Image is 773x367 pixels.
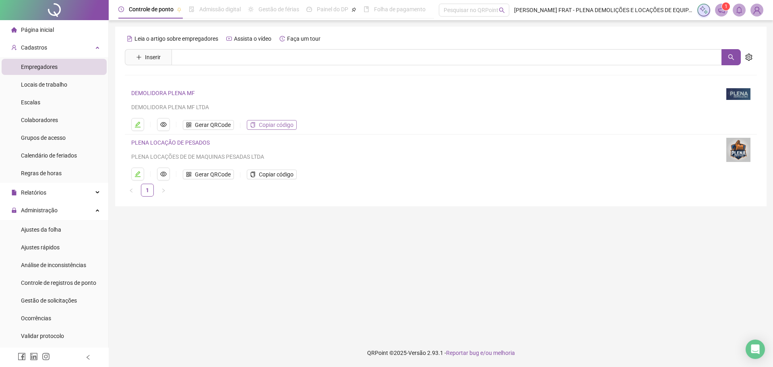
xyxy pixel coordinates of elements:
[129,188,134,193] span: left
[21,262,86,268] span: Análise de inconsistências
[317,6,348,12] span: Painel do DP
[21,81,67,88] span: Locais de trabalho
[499,7,505,13] span: search
[18,352,26,361] span: facebook
[125,184,138,197] li: Página anterior
[725,4,728,9] span: 1
[514,6,692,15] span: [PERSON_NAME] FRAT - PLENA DEMOLIÇÕES E LOCAÇÕES DE EQUIPAMEN
[131,103,717,112] div: DEMOLIDORA PLENA MF LTDA
[21,280,96,286] span: Controle de registros de ponto
[746,340,765,359] div: Open Intercom Messenger
[21,297,77,304] span: Gestão de solicitações
[11,45,17,50] span: user-add
[351,7,356,12] span: pushpin
[109,339,773,367] footer: QRPoint © 2025 - 2.93.1 -
[250,122,256,128] span: copy
[183,170,234,179] button: Gerar QRCode
[195,120,231,129] span: Gerar QRCode
[21,99,40,106] span: Escalas
[21,152,77,159] span: Calendário de feriados
[157,184,170,197] button: right
[131,139,210,146] a: PLENA LOCAÇÃO DE PESADOS
[21,189,46,196] span: Relatórios
[160,171,167,177] span: eye
[11,190,17,195] span: file
[11,207,17,213] span: lock
[118,6,124,12] span: clock-circle
[21,135,66,141] span: Grupos de acesso
[130,51,167,64] button: Inserir
[699,6,708,15] img: sparkle-icon.fc2bf0ac1784a2077858766a79e2daf3.svg
[234,35,271,42] span: Assista o vídeo
[446,350,515,356] span: Reportar bug e/ou melhoria
[195,170,231,179] span: Gerar QRCode
[279,36,285,41] span: history
[177,7,182,12] span: pushpin
[141,184,153,196] a: 1
[134,121,141,128] span: edit
[259,170,293,179] span: Copiar código
[134,35,218,42] span: Leia o artigo sobre empregadores
[136,54,142,60] span: plus
[21,44,47,51] span: Cadastros
[186,122,192,128] span: qrcode
[722,2,730,10] sup: 1
[21,27,54,33] span: Página inicial
[726,88,750,100] img: logo
[21,244,60,251] span: Ajustes rápidos
[129,6,174,12] span: Controle de ponto
[125,184,138,197] button: left
[247,170,297,179] button: Copiar código
[134,171,141,177] span: edit
[287,35,320,42] span: Faça um tour
[306,6,312,12] span: dashboard
[21,64,58,70] span: Empregadores
[21,315,51,321] span: Ocorrências
[189,6,194,12] span: file-done
[131,90,195,96] a: DEMOLIDORA PLENA MF
[157,184,170,197] li: Próxima página
[131,152,717,161] div: PLENA LOCAÇÕES DE DE MAQUINAS PESADAS LTDA
[161,188,166,193] span: right
[374,6,426,12] span: Folha de pagamento
[11,27,17,33] span: home
[85,355,91,360] span: left
[21,333,64,339] span: Validar protocolo
[250,172,256,177] span: copy
[21,170,62,176] span: Regras de horas
[127,36,132,41] span: file-text
[364,6,369,12] span: book
[21,226,61,233] span: Ajustes da folha
[258,6,299,12] span: Gestão de férias
[141,184,154,197] li: 1
[160,121,167,128] span: eye
[248,6,254,12] span: sun
[736,6,743,14] span: bell
[199,6,241,12] span: Admissão digital
[718,6,725,14] span: notification
[42,352,50,361] span: instagram
[247,120,297,130] button: Copiar código
[259,120,293,129] span: Copiar código
[408,350,426,356] span: Versão
[21,117,58,123] span: Colaboradores
[751,4,763,16] img: 64922
[145,53,161,62] span: Inserir
[726,138,750,162] img: logo
[745,54,752,61] span: setting
[728,54,734,60] span: search
[183,120,234,130] button: Gerar QRCode
[226,36,232,41] span: youtube
[186,172,192,177] span: qrcode
[30,352,38,361] span: linkedin
[21,207,58,214] span: Administração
